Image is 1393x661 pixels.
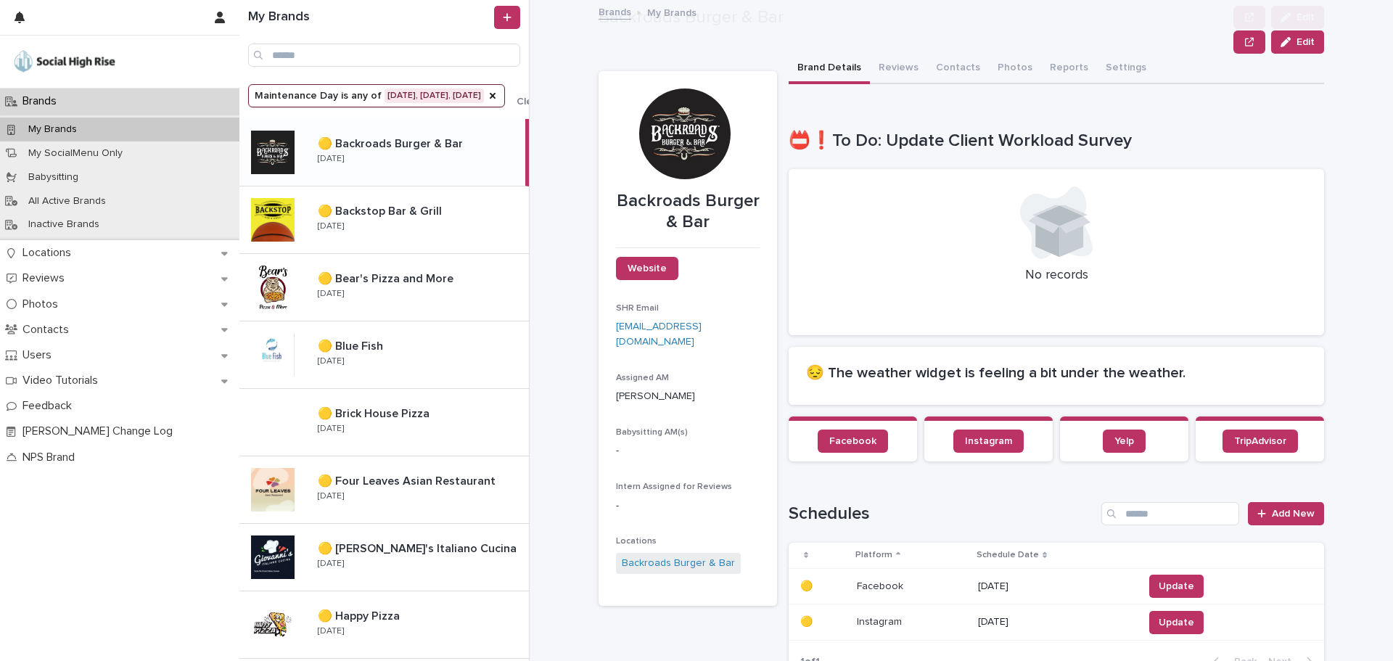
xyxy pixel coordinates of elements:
span: Add New [1272,509,1315,519]
p: 🟡 Bear's Pizza and More [318,269,456,286]
a: 🟡 Bear's Pizza and More🟡 Bear's Pizza and More [DATE] [239,254,529,321]
p: [DATE] [318,491,344,501]
p: [DATE] [318,424,344,434]
span: Locations [616,537,657,546]
p: 🟡 Backroads Burger & Bar [318,134,466,151]
h1: Schedules [789,504,1096,525]
p: - [616,443,760,459]
p: 🟡 [800,613,815,628]
p: Reviews [17,271,76,285]
button: Clear all filters [505,97,585,107]
button: Contacts [927,54,989,84]
p: 🟡 Happy Pizza [318,607,403,623]
p: [DATE] [318,154,344,164]
input: Search [1101,502,1239,525]
p: 🟡 Blue Fish [318,337,386,353]
input: Search [248,44,520,67]
button: Update [1149,611,1204,634]
p: [PERSON_NAME] Change Log [17,424,184,438]
a: [EMAIL_ADDRESS][DOMAIN_NAME] [616,321,702,347]
a: 🟡 [PERSON_NAME]'s Italiano Cucina🟡 [PERSON_NAME]'s Italiano Cucina [DATE] [239,524,529,591]
span: Instagram [965,436,1012,446]
span: Edit [1297,37,1315,47]
p: 🟡 [PERSON_NAME]'s Italiano Cucina [318,539,519,556]
span: Babysitting AM(s) [616,428,688,437]
a: Brands [599,3,631,20]
button: Brand Details [789,54,870,84]
p: My SocialMenu Only [17,147,134,160]
p: Instagram [857,613,905,628]
p: [PERSON_NAME] [616,389,760,404]
button: Settings [1097,54,1155,84]
a: 🟡 Happy Pizza🟡 Happy Pizza [DATE] [239,591,529,659]
span: SHR Email [616,304,659,313]
a: Instagram [953,430,1024,453]
p: [DATE] [318,356,344,366]
p: [DATE] [318,221,344,231]
p: Video Tutorials [17,374,110,387]
span: Update [1159,615,1194,630]
p: Locations [17,246,83,260]
a: 🟡 Backroads Burger & Bar🟡 Backroads Burger & Bar [DATE] [239,119,529,186]
a: Add New [1248,502,1324,525]
a: Yelp [1103,430,1146,453]
button: Edit [1271,30,1324,54]
p: Inactive Brands [17,218,111,231]
button: Reports [1041,54,1097,84]
p: Photos [17,297,70,311]
p: Facebook [857,578,906,593]
a: 🟡 Four Leaves Asian Restaurant🟡 Four Leaves Asian Restaurant [DATE] [239,456,529,524]
tr: 🟡🟡 FacebookFacebook [DATE]Update [789,568,1324,604]
button: Photos [989,54,1041,84]
p: All Active Brands [17,195,118,208]
p: Contacts [17,323,81,337]
button: Update [1149,575,1204,598]
p: Schedule Date [977,547,1039,563]
p: 🟡 [800,578,815,593]
p: Babysitting [17,171,90,184]
p: 🟡 Backstop Bar & Grill [318,202,445,218]
h1: 📛❗To Do: Update Client Workload Survey [789,131,1324,152]
a: 🟡 Blue Fish🟡 Blue Fish [DATE] [239,321,529,389]
span: Update [1159,579,1194,594]
img: o5DnuTxEQV6sW9jFYBBf [12,47,118,76]
p: Platform [855,547,892,563]
a: Facebook [818,430,888,453]
a: 🟡 Brick House Pizza🟡 Brick House Pizza [DATE] [239,389,529,456]
p: [DATE] [978,580,1132,593]
a: Backroads Burger & Bar [622,556,735,571]
p: My Brands [647,4,696,20]
h2: 😔 The weather widget is feeling a bit under the weather. [806,364,1307,382]
a: 🟡 Backstop Bar & Grill🟡 Backstop Bar & Grill [DATE] [239,186,529,254]
p: [DATE] [318,289,344,299]
p: NPS Brand [17,451,86,464]
p: [DATE] [318,559,344,569]
p: [DATE] [978,616,1132,628]
button: Maintenance Day [248,84,505,107]
p: [DATE] [318,626,344,636]
a: TripAdvisor [1223,430,1298,453]
span: Clear all filters [517,97,585,107]
p: 🟡 Four Leaves Asian Restaurant [318,472,498,488]
span: Yelp [1114,436,1134,446]
span: TripAdvisor [1234,436,1286,446]
button: Reviews [870,54,927,84]
span: Assigned AM [616,374,669,382]
p: Feedback [17,399,83,413]
a: Website [616,257,678,280]
tr: 🟡🟡 InstagramInstagram [DATE]Update [789,604,1324,641]
p: 🟡 Brick House Pizza [318,404,432,421]
p: No records [806,268,1307,284]
p: Brands [17,94,68,108]
span: Intern Assigned for Reviews [616,483,732,491]
p: My Brands [17,123,89,136]
span: Website [628,263,667,274]
p: Users [17,348,63,362]
span: Facebook [829,436,876,446]
p: Backroads Burger & Bar [616,191,760,233]
p: - [616,498,760,514]
h1: My Brands [248,9,491,25]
